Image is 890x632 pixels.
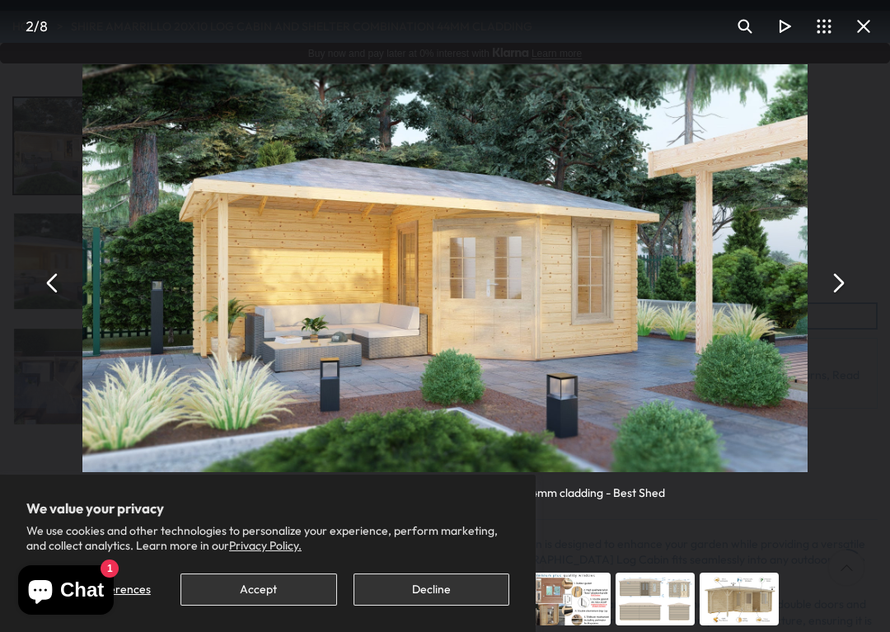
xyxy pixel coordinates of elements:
span: 8 [40,17,48,35]
button: Toggle thumbnails [804,7,844,46]
p: We use cookies and other technologies to personalize your experience, perform marketing, and coll... [26,523,509,553]
button: Next [817,264,857,303]
inbox-online-store-chat: Shopify online store chat [13,565,119,619]
button: Decline [354,573,509,606]
button: Previous [33,264,73,303]
button: Toggle zoom level [725,7,765,46]
div: Shire Amarrillo 20x10 Log Cabin and Shelter combination 44mm cladding - Best Shed [225,472,665,501]
button: Close [844,7,883,46]
button: Accept [180,573,336,606]
div: / [7,7,66,46]
span: 2 [26,17,34,35]
a: Privacy Policy. [229,538,302,553]
h2: We value your privacy [26,501,509,516]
